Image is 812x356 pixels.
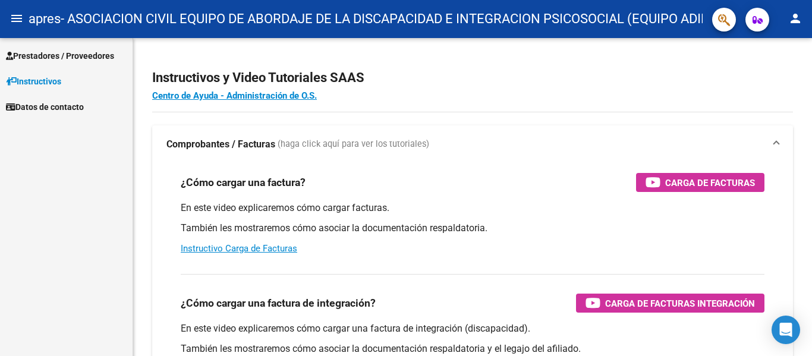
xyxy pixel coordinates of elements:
p: También les mostraremos cómo asociar la documentación respaldatoria y el legajo del afiliado. [181,342,764,355]
a: Centro de Ayuda - Administración de O.S. [152,90,317,101]
p: También les mostraremos cómo asociar la documentación respaldatoria. [181,222,764,235]
span: Instructivos [6,75,61,88]
span: - ASOCIACION CIVIL EQUIPO DE ABORDAJE DE LA DISCAPACIDAD E INTEGRACION PSICOSOCIAL (EQUIPO ADIP) [61,6,714,32]
h2: Instructivos y Video Tutoriales SAAS [152,67,793,89]
span: apres [29,6,61,32]
a: Instructivo Carga de Facturas [181,243,297,254]
mat-icon: person [788,11,802,26]
p: En este video explicaremos cómo cargar facturas. [181,201,764,215]
p: En este video explicaremos cómo cargar una factura de integración (discapacidad). [181,322,764,335]
button: Carga de Facturas Integración [576,294,764,313]
span: Prestadores / Proveedores [6,49,114,62]
span: (haga click aquí para ver los tutoriales) [278,138,429,151]
mat-icon: menu [10,11,24,26]
span: Carga de Facturas [665,175,755,190]
span: Carga de Facturas Integración [605,296,755,311]
h3: ¿Cómo cargar una factura de integración? [181,295,376,311]
div: Open Intercom Messenger [772,316,800,344]
h3: ¿Cómo cargar una factura? [181,174,306,191]
button: Carga de Facturas [636,173,764,192]
strong: Comprobantes / Facturas [166,138,275,151]
span: Datos de contacto [6,100,84,114]
mat-expansion-panel-header: Comprobantes / Facturas (haga click aquí para ver los tutoriales) [152,125,793,163]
